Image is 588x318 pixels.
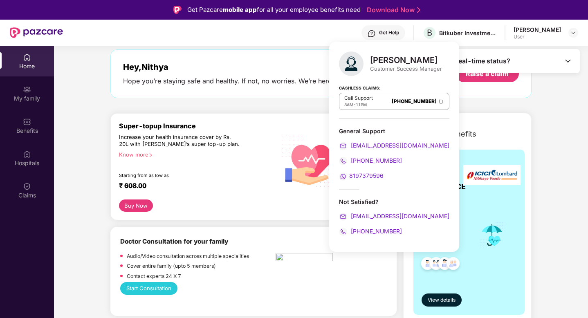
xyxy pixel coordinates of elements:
a: [EMAIL_ADDRESS][DOMAIN_NAME] [339,142,449,149]
img: svg+xml;base64,PHN2ZyB4bWxucz0iaHR0cDovL3d3dy53My5vcmcvMjAwMC9zdmciIHhtbG5zOnhsaW5rPSJodHRwOi8vd3... [339,52,364,76]
span: 8AM [344,102,353,107]
div: General Support [339,127,449,181]
button: Buy Now [119,199,153,212]
div: Not Satisfied? [339,198,449,206]
div: Customer Success Manager [370,65,442,72]
img: svg+xml;base64,PHN2ZyB4bWxucz0iaHR0cDovL3d3dy53My5vcmcvMjAwMC9zdmciIHdpZHRoPSI0OC45MTUiIGhlaWdodD... [426,255,446,275]
img: svg+xml;base64,PHN2ZyBpZD0iRHJvcGRvd24tMzJ4MzIiIHhtbG5zPSJodHRwOi8vd3d3LnczLm9yZy8yMDAwL3N2ZyIgd2... [570,29,577,36]
img: svg+xml;base64,PHN2ZyB4bWxucz0iaHR0cDovL3d3dy53My5vcmcvMjAwMC9zdmciIHdpZHRoPSI0OC45NDMiIGhlaWdodD... [435,255,455,275]
div: Get Pazcare for all your employee benefits need [187,5,361,15]
span: [PHONE_NUMBER] [349,157,402,164]
span: [EMAIL_ADDRESS][DOMAIN_NAME] [349,142,449,149]
div: Get Help [379,29,399,36]
span: Need Real-time status? [436,57,510,65]
img: svg+xml;base64,PHN2ZyBpZD0iSG9zcGl0YWxzIiB4bWxucz0iaHR0cDovL3d3dy53My5vcmcvMjAwMC9zdmciIHdpZHRoPS... [23,150,31,158]
img: svg+xml;base64,PHN2ZyB4bWxucz0iaHR0cDovL3d3dy53My5vcmcvMjAwMC9zdmciIHdpZHRoPSIyMCIgaGVpZ2h0PSIyMC... [339,142,347,150]
div: Raise a claim [466,69,509,78]
div: Increase your health insurance cover by Rs. 20L with [PERSON_NAME]’s super top-up plan. [119,134,241,148]
a: [EMAIL_ADDRESS][DOMAIN_NAME] [339,213,449,219]
img: svg+xml;base64,PHN2ZyB4bWxucz0iaHR0cDovL3d3dy53My5vcmcvMjAwMC9zdmciIHhtbG5zOnhsaW5rPSJodHRwOi8vd3... [276,126,343,195]
span: [EMAIL_ADDRESS][DOMAIN_NAME] [349,213,449,219]
img: svg+xml;base64,PHN2ZyB4bWxucz0iaHR0cDovL3d3dy53My5vcmcvMjAwMC9zdmciIHdpZHRoPSIyMCIgaGVpZ2h0PSIyMC... [339,172,347,181]
div: Hope you’re staying safe and healthy. If not, no worries. We’re here to help. [123,77,357,85]
span: [PHONE_NUMBER] [349,228,402,235]
div: Starting from as low as [119,172,241,178]
button: Start Consultation [120,282,177,295]
img: svg+xml;base64,PHN2ZyBpZD0iSGVscC0zMngzMiIgeG1sbnM9Imh0dHA6Ly93d3cudzMub3JnLzIwMDAvc3ZnIiB3aWR0aD... [368,29,376,38]
div: [PERSON_NAME] [514,26,561,34]
a: 8197379596 [339,172,384,179]
img: hcp.png [276,253,333,264]
strong: Cashless Claims: [339,83,380,92]
a: [PHONE_NUMBER] [392,98,437,104]
div: General Support [339,127,449,135]
img: icon [479,222,505,249]
strong: mobile app [223,6,257,13]
div: [PERSON_NAME] [370,55,442,65]
img: svg+xml;base64,PHN2ZyBpZD0iQ2xhaW0iIHhtbG5zPSJodHRwOi8vd3d3LnczLm9yZy8yMDAwL3N2ZyIgd2lkdGg9IjIwIi... [23,182,31,190]
div: Know more [119,151,271,157]
span: View details [428,296,456,304]
div: ₹ 608.00 [119,181,268,191]
b: Doctor Consultation for your family [120,237,228,245]
div: Super-topup Insurance [119,122,276,130]
a: [PHONE_NUMBER] [339,228,402,235]
img: svg+xml;base64,PHN2ZyB4bWxucz0iaHR0cDovL3d3dy53My5vcmcvMjAwMC9zdmciIHdpZHRoPSI0OC45NDMiIGhlaWdodD... [417,255,438,275]
img: svg+xml;base64,PHN2ZyB4bWxucz0iaHR0cDovL3d3dy53My5vcmcvMjAwMC9zdmciIHdpZHRoPSI0OC45NDMiIGhlaWdodD... [443,255,463,275]
img: Clipboard Icon [438,98,444,105]
img: svg+xml;base64,PHN2ZyB4bWxucz0iaHR0cDovL3d3dy53My5vcmcvMjAwMC9zdmciIHdpZHRoPSIyMCIgaGVpZ2h0PSIyMC... [339,157,347,165]
span: B [427,28,432,38]
div: Bitkuber Investments Pvt Limited [439,29,496,37]
img: Stroke [417,6,420,14]
div: Not Satisfied? [339,198,449,236]
img: svg+xml;base64,PHN2ZyBpZD0iSG9tZSIgeG1sbnM9Imh0dHA6Ly93d3cudzMub3JnLzIwMDAvc3ZnIiB3aWR0aD0iMjAiIG... [23,53,31,61]
div: User [514,34,561,40]
img: Toggle Icon [564,57,572,65]
p: Contact experts 24 X 7 [127,272,181,280]
a: [PHONE_NUMBER] [339,157,402,164]
p: Cover entire family (upto 5 members) [127,262,216,270]
p: Call Support [344,95,373,101]
img: svg+xml;base64,PHN2ZyBpZD0iQmVuZWZpdHMiIHhtbG5zPSJodHRwOi8vd3d3LnczLm9yZy8yMDAwL3N2ZyIgd2lkdGg9Ij... [23,118,31,126]
span: 8197379596 [349,172,384,179]
span: 11PM [356,102,367,107]
a: Download Now [367,6,418,14]
img: New Pazcare Logo [10,27,63,38]
img: svg+xml;base64,PHN2ZyB4bWxucz0iaHR0cDovL3d3dy53My5vcmcvMjAwMC9zdmciIHdpZHRoPSIyMCIgaGVpZ2h0PSIyMC... [339,228,347,236]
img: insurerLogo [463,165,521,185]
div: - [344,101,373,108]
img: svg+xml;base64,PHN2ZyB3aWR0aD0iMjAiIGhlaWdodD0iMjAiIHZpZXdCb3g9IjAgMCAyMCAyMCIgZmlsbD0ibm9uZSIgeG... [23,85,31,94]
p: Audio/Video consultation across multiple specialities [127,252,249,260]
span: right [148,153,153,157]
img: Logo [173,6,182,14]
img: svg+xml;base64,PHN2ZyB4bWxucz0iaHR0cDovL3d3dy53My5vcmcvMjAwMC9zdmciIHdpZHRoPSIyMCIgaGVpZ2h0PSIyMC... [339,213,347,221]
div: Hey, Nithya [123,62,357,72]
button: View details [422,293,462,307]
